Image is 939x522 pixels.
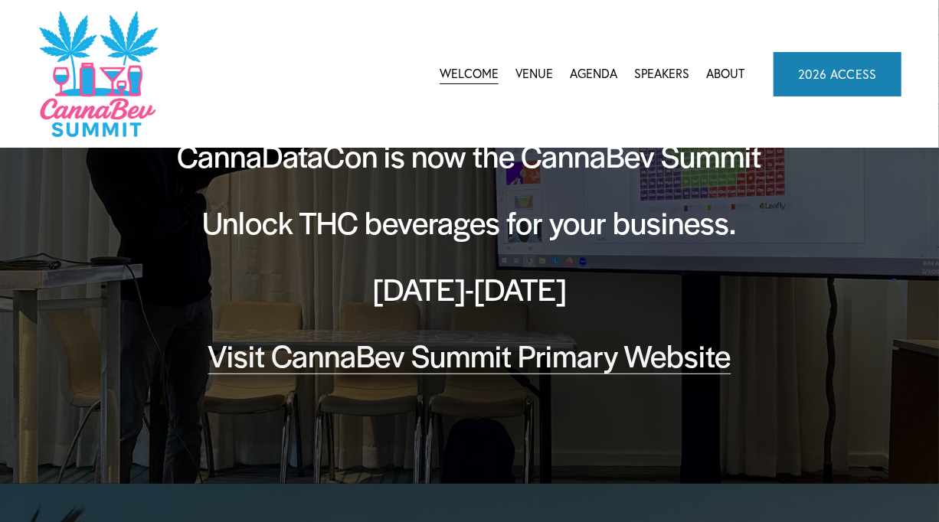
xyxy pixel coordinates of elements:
[146,134,793,176] h2: CannaDataCon is now the CannaBev Summit
[208,333,731,377] a: Visit CannaBev Summit Primary Website
[440,63,499,86] a: Welcome
[146,201,793,243] h2: Unlock THC beverages for your business.
[774,52,901,96] a: 2026 ACCESS
[706,63,744,86] a: About
[570,64,617,84] span: Agenda
[634,63,689,86] a: Speakers
[515,63,553,86] a: Venue
[146,267,793,309] h2: [DATE]-[DATE]
[570,63,617,86] a: folder dropdown
[38,9,158,139] img: CannaDataCon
